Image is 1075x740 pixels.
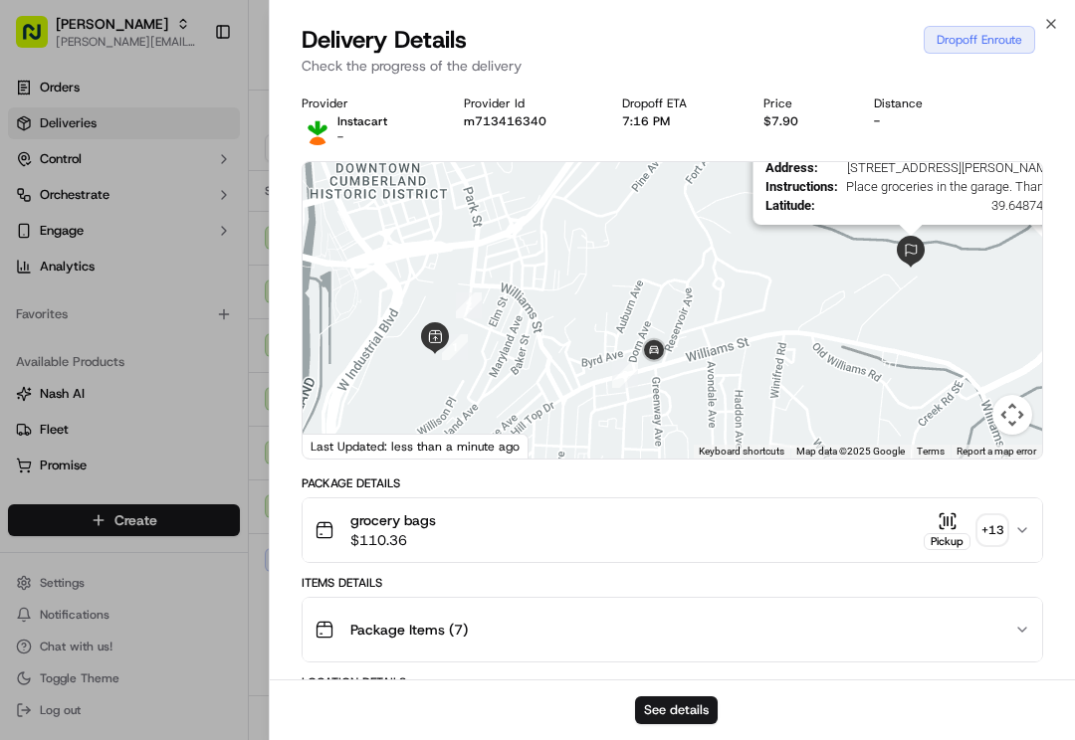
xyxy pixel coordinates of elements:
[303,598,1042,661] button: Package Items (7)
[198,337,241,352] span: Pylon
[302,24,467,56] span: Delivery Details
[764,198,814,213] span: Latitude :
[822,198,1056,213] span: 39.6487448
[303,434,529,459] div: Last Updated: less than a minute ago
[874,95,967,111] div: Distance
[20,80,362,111] p: Welcome 👋
[12,280,160,316] a: 📗Knowledge Base
[796,446,905,457] span: Map data ©2025 Google
[763,95,843,111] div: Price
[622,113,732,129] div: 7:16 PM
[825,160,1056,175] span: [STREET_ADDRESS][PERSON_NAME]
[308,433,373,459] a: Open this area in Google Maps (opens a new window)
[992,395,1032,435] button: Map camera controls
[160,280,327,316] a: 💻API Documentation
[308,433,373,459] img: Google
[302,575,1043,591] div: Items Details
[924,511,1006,550] button: Pickup+13
[917,446,945,457] a: Terms (opens in new tab)
[764,160,817,175] span: Address :
[20,190,56,226] img: 1736555255976-a54dd68f-1ca7-489b-9aae-adbdc363a1c4
[168,290,184,306] div: 💻
[302,56,1043,76] p: Check the progress of the delivery
[40,288,152,308] span: Knowledge Base
[337,113,387,129] p: Instacart
[978,516,1006,544] div: + 13
[68,190,326,210] div: Start new chat
[845,179,1056,194] span: Place groceries in the garage. Thanks
[188,288,320,308] span: API Documentation
[68,210,252,226] div: We're available if you need us!
[957,446,1036,457] a: Report a map error
[20,20,60,60] img: Nash
[350,620,468,640] span: Package Items ( 7 )
[350,530,436,550] span: $110.36
[622,95,732,111] div: Dropoff ETA
[442,334,468,360] div: 1
[456,292,482,318] div: 2
[338,196,362,220] button: Start new chat
[302,113,333,145] img: profile_instacart_ahold_partner.png
[302,674,1043,690] div: Location Details
[464,113,546,129] button: m713416340
[337,129,343,145] span: -
[52,128,358,149] input: Got a question? Start typing here...
[350,510,436,530] span: grocery bags
[140,336,241,352] a: Powered byPylon
[303,498,1042,562] button: grocery bags$110.36Pickup+13
[20,290,36,306] div: 📗
[924,511,970,550] button: Pickup
[764,179,837,194] span: Instructions :
[635,696,718,724] button: See details
[763,113,843,129] div: $7.90
[612,362,638,388] div: 3
[699,445,784,459] button: Keyboard shortcuts
[464,95,591,111] div: Provider Id
[874,113,967,129] div: -
[302,95,432,111] div: Provider
[302,475,1043,491] div: Package Details
[924,533,970,550] div: Pickup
